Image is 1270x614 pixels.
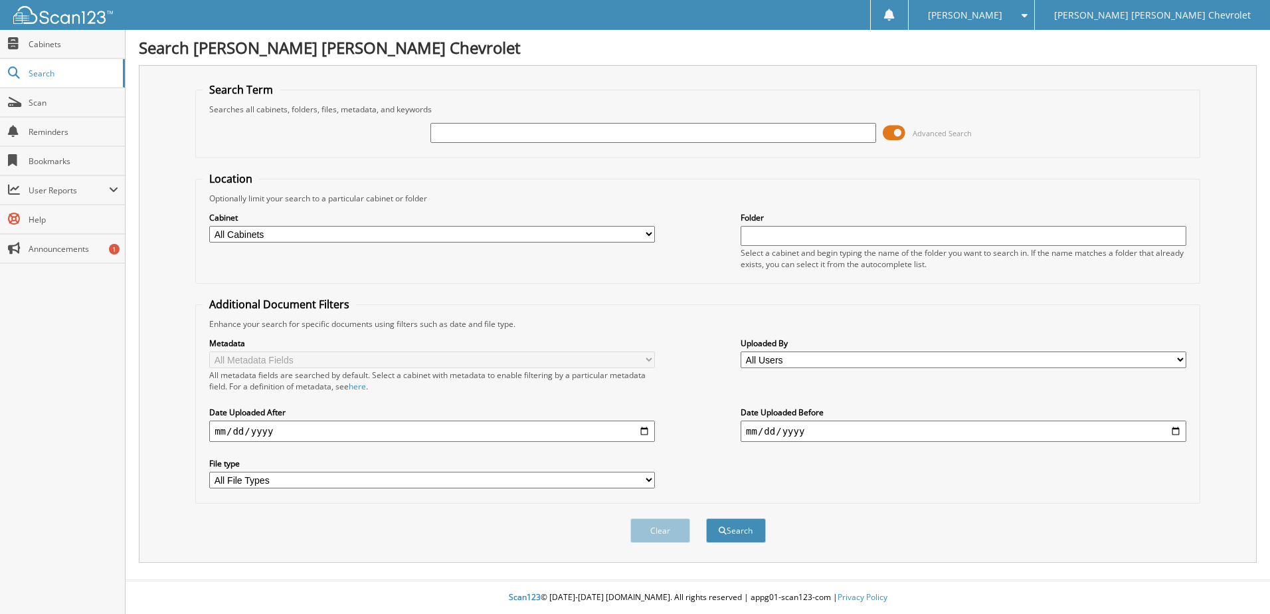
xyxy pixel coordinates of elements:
div: Searches all cabinets, folders, files, metadata, and keywords [203,104,1193,115]
span: Search [29,68,116,79]
button: Search [706,518,766,543]
a: Privacy Policy [838,591,887,603]
legend: Additional Document Filters [203,297,356,312]
label: Cabinet [209,212,655,223]
span: Scan [29,97,118,108]
a: here [349,381,366,392]
label: Date Uploaded Before [741,407,1186,418]
img: scan123-logo-white.svg [13,6,113,24]
span: Help [29,214,118,225]
div: Enhance your search for specific documents using filters such as date and file type. [203,318,1193,330]
div: Select a cabinet and begin typing the name of the folder you want to search in. If the name match... [741,247,1186,270]
span: [PERSON_NAME] [PERSON_NAME] Chevrolet [1054,11,1251,19]
div: Optionally limit your search to a particular cabinet or folder [203,193,1193,204]
span: Announcements [29,243,118,255]
div: © [DATE]-[DATE] [DOMAIN_NAME]. All rights reserved | appg01-scan123-com | [126,581,1270,614]
span: Scan123 [509,591,541,603]
button: Clear [630,518,690,543]
div: 1 [109,244,120,255]
legend: Location [203,171,259,186]
input: end [741,421,1186,442]
span: User Reports [29,185,109,196]
span: Advanced Search [913,128,972,138]
label: Uploaded By [741,338,1186,349]
h1: Search [PERSON_NAME] [PERSON_NAME] Chevrolet [139,37,1257,58]
label: Metadata [209,338,655,349]
label: Date Uploaded After [209,407,655,418]
span: [PERSON_NAME] [928,11,1002,19]
label: File type [209,458,655,469]
span: Cabinets [29,39,118,50]
div: All metadata fields are searched by default. Select a cabinet with metadata to enable filtering b... [209,369,655,392]
input: start [209,421,655,442]
span: Reminders [29,126,118,138]
legend: Search Term [203,82,280,97]
label: Folder [741,212,1186,223]
span: Bookmarks [29,155,118,167]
